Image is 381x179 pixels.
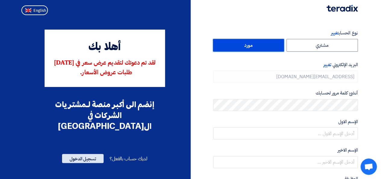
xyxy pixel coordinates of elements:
[45,99,165,132] div: إنضم الى أكبر منصة لـمشتريات الشركات في ال[GEOGRAPHIC_DATA]
[213,90,358,97] label: أنشئ كلمة مرور لحسابك
[323,61,331,68] span: تغيير
[213,118,358,125] label: الإسم الاول
[286,39,358,52] label: مشتري
[213,127,358,139] input: أدخل الإسم الاول ...
[33,8,46,13] span: English
[213,61,358,68] label: البريد الإلكتروني
[213,39,284,52] label: مورد
[331,30,339,36] span: تغيير
[110,155,147,162] span: لديك حساب بالفعل؟
[213,30,358,37] label: نوع الحساب
[62,155,104,162] a: تسجيل الدخول
[53,39,157,56] div: أهلا بك
[213,156,358,168] input: أدخل الإسم الاخير ...
[25,8,32,13] img: en-US.png
[213,70,358,82] input: أدخل بريد العمل الإلكتروني الخاص بك ...
[54,60,155,76] span: لقد تم دعوتك لتقديم عرض سعر في [DATE] طلبات عروض الأسعار.
[213,147,358,154] label: الإسم الاخير
[21,5,48,15] button: English
[361,158,377,175] a: Open chat
[62,154,104,163] span: تسجيل الدخول
[326,5,358,12] img: Teradix logo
